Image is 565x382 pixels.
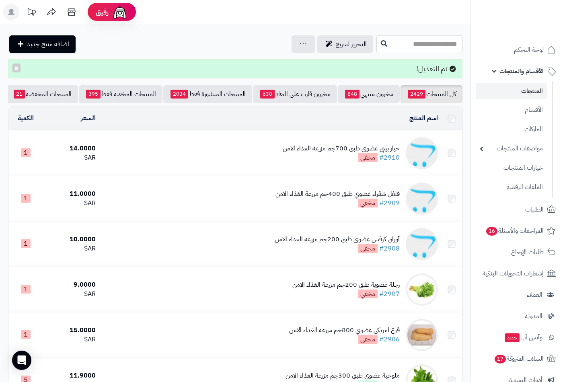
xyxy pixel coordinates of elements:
[379,153,400,162] a: #2910
[476,242,560,262] a: طلبات الإرجاع
[494,353,544,364] span: السلات المتروكة
[358,153,378,162] span: مخفي
[46,335,96,344] div: SAR
[476,221,560,240] a: المراجعات والأسئلة16
[476,83,547,99] a: المنتجات
[495,355,506,364] span: 17
[476,159,547,177] a: خيارات المنتجات
[275,189,400,199] div: فلفل شقراء عضوي طبق 400جم مزرعة الغذاء الامن
[14,90,25,99] span: 21
[527,289,542,300] span: العملاء
[525,310,542,322] span: المدونة
[27,39,69,49] span: اضافة منتج جديد
[525,204,544,215] span: الطلبات
[476,101,547,119] a: الأقسام
[345,90,360,99] span: 848
[486,227,497,236] span: 16
[476,140,547,157] a: مواصفات المنتجات
[505,333,520,342] span: جديد
[358,335,378,344] span: مخفي
[358,244,378,253] span: مخفي
[46,235,96,244] div: 10.0000
[12,64,21,72] button: ×
[499,66,544,77] span: الأقسام والمنتجات
[112,4,128,20] img: ai-face.png
[379,198,400,208] a: #2909
[12,351,31,370] div: Open Intercom Messenger
[379,289,400,299] a: #2907
[21,239,31,248] span: 1
[379,335,400,344] a: #2906
[21,330,31,339] span: 1
[46,290,96,299] div: SAR
[483,268,544,279] span: إشعارات التحويلات البنكية
[289,326,400,335] div: قرع امريكى عضوي 800جم مزرعة الغذاء الامن
[476,264,560,283] a: إشعارات التحويلات البنكية
[46,199,96,208] div: SAR
[409,113,438,123] a: اسم المنتج
[18,113,34,123] a: الكمية
[46,326,96,335] div: 15.0000
[476,328,560,347] a: وآتس آبجديد
[406,228,438,260] img: أوراق كرفس عضوي طبق 200جم مزرعة الغذاء الامن
[511,246,544,258] span: طلبات الإرجاع
[401,85,462,103] a: كل المنتجات2429
[253,85,337,103] a: مخزون قارب على النفاذ630
[476,285,560,304] a: العملاء
[6,85,78,103] a: المنتجات المخفضة21
[46,244,96,253] div: SAR
[286,371,400,380] div: ملوخية عضوي طبق 300جم مزرعة الغذاء الامن
[260,90,275,99] span: 630
[510,20,557,37] img: logo-2.png
[275,235,400,244] div: أوراق كرفس عضوي طبق 200جم مزرعة الغذاء الامن
[358,199,378,207] span: مخفي
[8,59,462,78] div: تم التعديل!
[171,90,188,99] span: 2034
[46,153,96,162] div: SAR
[70,371,96,380] span: 11.9000
[9,35,76,53] a: اضافة منتج جديد
[96,7,109,17] span: رفيق
[292,280,400,290] div: رجلة عضوية طبق 200جم مزرعة الغذاء الامن
[21,4,41,22] a: تحديثات المنصة
[476,349,560,368] a: السلات المتروكة17
[504,332,542,343] span: وآتس آب
[485,225,544,236] span: المراجعات والأسئلة
[408,90,425,99] span: 2429
[21,148,31,157] span: 1
[81,113,96,123] a: السعر
[476,121,547,138] a: الماركات
[476,306,560,326] a: المدونة
[46,144,96,153] div: 14.0000
[79,85,162,103] a: المنتجات المخفية فقط395
[406,319,438,351] img: قرع امريكى عضوي 800جم مزرعة الغذاء الامن
[163,85,252,103] a: المنتجات المنشورة فقط2034
[476,40,560,60] a: لوحة التحكم
[21,194,31,203] span: 1
[21,285,31,294] span: 1
[283,144,400,153] div: خيار بيبي عضوي طبق 700جم مزرعة الغذاء الامن
[358,290,378,298] span: مخفي
[476,200,560,219] a: الطلبات
[46,189,96,199] div: 11.0000
[379,244,400,253] a: #2908
[406,137,438,169] img: خيار بيبي عضوي طبق 700جم مزرعة الغذاء الامن
[476,179,547,196] a: الملفات الرقمية
[406,273,438,306] img: رجلة عضوية طبق 200جم مزرعة الغذاء الامن
[406,183,438,215] img: فلفل شقراء عضوي طبق 400جم مزرعة الغذاء الامن
[514,44,544,55] span: لوحة التحكم
[86,90,101,99] span: 395
[317,35,373,53] a: التحرير لسريع
[46,280,96,290] div: 9.0000
[336,39,367,49] span: التحرير لسريع
[338,85,400,103] a: مخزون منتهي848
